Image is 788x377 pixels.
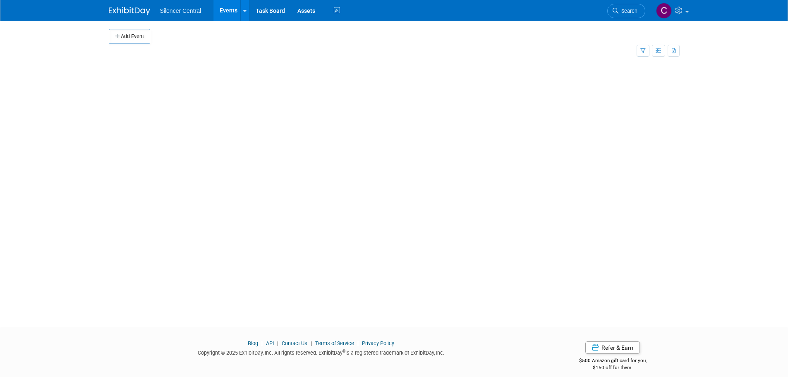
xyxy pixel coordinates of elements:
span: Search [618,8,637,14]
a: Terms of Service [315,340,354,346]
button: Add Event [109,29,150,44]
img: Cade Cox [656,3,672,19]
span: | [259,340,265,346]
a: Privacy Policy [362,340,394,346]
sup: ® [343,349,345,353]
a: Refer & Earn [585,341,640,354]
img: ExhibitDay [109,7,150,15]
div: Copyright © 2025 ExhibitDay, Inc. All rights reserved. ExhibitDay is a registered trademark of Ex... [109,347,534,357]
span: | [355,340,361,346]
span: Silencer Central [160,7,201,14]
a: Contact Us [282,340,307,346]
a: Blog [248,340,258,346]
a: Search [607,4,645,18]
div: $500 Amazon gift card for you, [546,352,680,371]
a: API [266,340,274,346]
span: | [309,340,314,346]
div: $150 off for them. [546,364,680,371]
span: | [275,340,280,346]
